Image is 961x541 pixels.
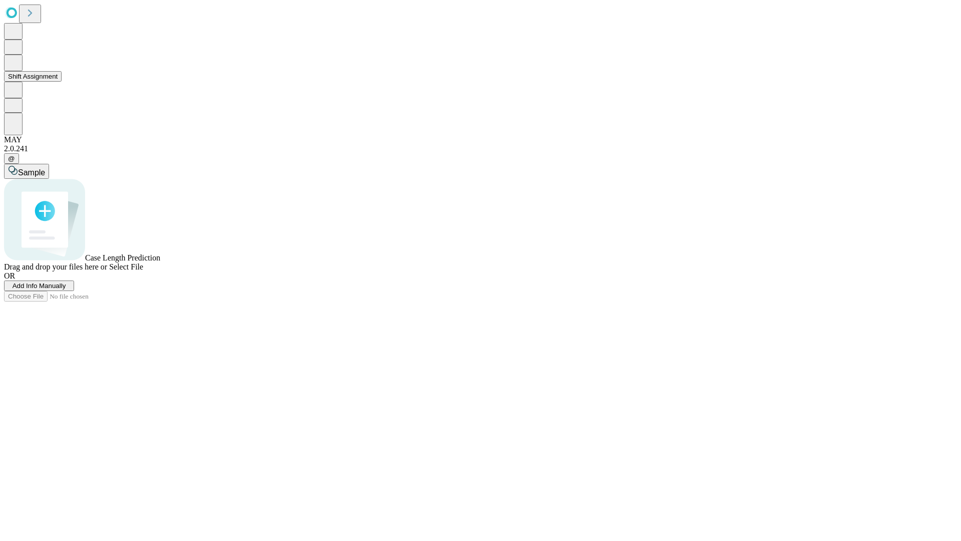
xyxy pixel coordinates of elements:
[4,135,957,144] div: MAY
[18,168,45,177] span: Sample
[4,262,107,271] span: Drag and drop your files here or
[4,164,49,179] button: Sample
[4,144,957,153] div: 2.0.241
[4,153,19,164] button: @
[4,272,15,280] span: OR
[13,282,66,290] span: Add Info Manually
[85,253,160,262] span: Case Length Prediction
[8,155,15,162] span: @
[4,71,62,82] button: Shift Assignment
[4,281,74,291] button: Add Info Manually
[109,262,143,271] span: Select File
